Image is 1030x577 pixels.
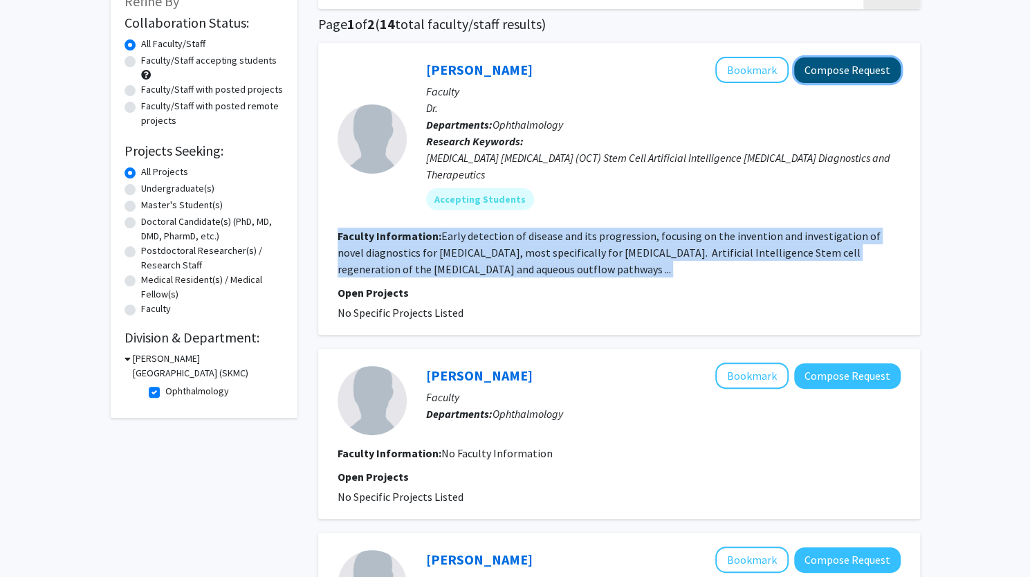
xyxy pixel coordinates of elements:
[141,37,205,51] label: All Faculty/Staff
[338,284,901,301] p: Open Projects
[125,15,284,31] h2: Collaboration Status:
[715,57,789,83] button: Add Joel Schuman to Bookmarks
[141,53,277,68] label: Faculty/Staff accepting students
[141,165,188,179] label: All Projects
[141,99,284,128] label: Faculty/Staff with posted remote projects
[426,188,534,210] mat-chip: Accepting Students
[141,244,284,273] label: Postdoctoral Researcher(s) / Research Staff
[338,229,441,243] b: Faculty Information:
[338,446,441,460] b: Faculty Information:
[426,367,533,384] a: [PERSON_NAME]
[10,515,59,567] iframe: Chat
[318,16,920,33] h1: Page of ( total faculty/staff results)
[338,306,463,320] span: No Specific Projects Listed
[125,329,284,346] h2: Division & Department:
[426,118,493,131] b: Departments:
[133,351,284,381] h3: [PERSON_NAME][GEOGRAPHIC_DATA] (SKMC)
[794,363,901,389] button: Compose Request to Wesam Shalaby
[426,407,493,421] b: Departments:
[125,143,284,159] h2: Projects Seeking:
[141,82,283,97] label: Faculty/Staff with posted projects
[141,181,214,196] label: Undergraduate(s)
[493,407,563,421] span: Ophthalmology
[715,547,789,573] button: Add Reza Razeghinejad to Bookmarks
[367,15,375,33] span: 2
[426,389,901,405] p: Faculty
[493,118,563,131] span: Ophthalmology
[141,198,223,212] label: Master's Student(s)
[426,134,524,148] b: Research Keywords:
[141,302,171,316] label: Faculty
[165,384,229,399] label: Ophthalmology
[347,15,355,33] span: 1
[426,83,901,100] p: Faculty
[338,229,881,276] fg-read-more: Early detection of disease and its progression, focusing on the invention and investigation of no...
[441,446,553,460] span: No Faculty Information
[715,363,789,389] button: Add Wesam Shalaby to Bookmarks
[338,468,901,485] p: Open Projects
[141,273,284,302] label: Medical Resident(s) / Medical Fellow(s)
[426,100,901,116] p: Dr.
[794,547,901,573] button: Compose Request to Reza Razeghinejad
[426,61,533,78] a: [PERSON_NAME]
[380,15,395,33] span: 14
[794,57,901,83] button: Compose Request to Joel Schuman
[426,149,901,183] div: [MEDICAL_DATA] [MEDICAL_DATA] (OCT) Stem Cell Artificial Intelligence [MEDICAL_DATA] Diagnostics ...
[426,551,533,568] a: [PERSON_NAME]
[141,214,284,244] label: Doctoral Candidate(s) (PhD, MD, DMD, PharmD, etc.)
[338,490,463,504] span: No Specific Projects Listed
